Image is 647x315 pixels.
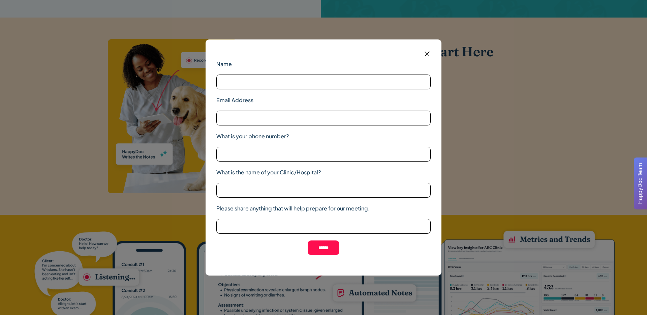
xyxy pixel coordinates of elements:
label: Email Address [216,96,431,104]
label: What is the name of your Clinic/Hospital? [216,168,431,176]
label: Name [216,60,431,68]
label: What is your phone number? [216,132,431,140]
form: Email form 2 [216,50,431,265]
label: Please share anything that will help prepare for our meeting. [216,204,431,212]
